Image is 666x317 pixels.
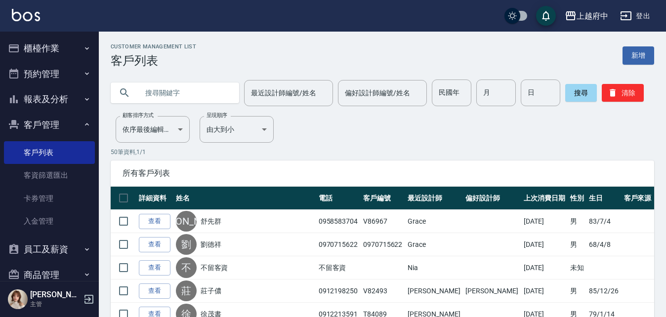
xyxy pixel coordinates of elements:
[586,233,621,256] td: 68/4/8
[176,280,197,301] div: 莊
[602,84,644,102] button: 清除
[4,112,95,138] button: 客戶管理
[4,86,95,112] button: 報表及分析
[4,210,95,233] a: 入金管理
[405,256,463,279] td: Nia
[173,187,316,210] th: 姓名
[405,187,463,210] th: 最近設計師
[176,234,197,255] div: 劉
[8,289,28,309] img: Person
[201,239,221,249] a: 劉德祥
[30,290,81,300] h5: [PERSON_NAME]
[586,210,621,233] td: 83/7/4
[568,233,586,256] td: 男
[463,187,521,210] th: 偏好設計師
[316,256,361,279] td: 不留客資
[139,237,170,252] a: 查看
[463,279,521,303] td: [PERSON_NAME]
[123,112,154,119] label: 顧客排序方式
[565,84,597,102] button: 搜尋
[136,187,173,210] th: 詳細資料
[405,233,463,256] td: Grace
[521,279,568,303] td: [DATE]
[30,300,81,309] p: 主管
[316,187,361,210] th: 電話
[521,187,568,210] th: 上次消費日期
[123,168,642,178] span: 所有客戶列表
[111,148,654,157] p: 50 筆資料, 1 / 1
[361,233,405,256] td: 0970715622
[568,256,586,279] td: 未知
[201,263,228,273] a: 不留客資
[4,262,95,288] button: 商品管理
[207,112,227,119] label: 呈現順序
[361,210,405,233] td: V86967
[536,6,556,26] button: save
[139,260,170,276] a: 查看
[316,210,361,233] td: 0958583704
[586,187,621,210] th: 生日
[12,9,40,21] img: Logo
[561,6,612,26] button: 上越府中
[176,257,197,278] div: 不
[568,187,586,210] th: 性別
[405,279,463,303] td: [PERSON_NAME]
[577,10,608,22] div: 上越府中
[568,279,586,303] td: 男
[568,210,586,233] td: 男
[622,187,654,210] th: 客戶來源
[4,164,95,187] a: 客資篩選匯出
[521,210,568,233] td: [DATE]
[316,279,361,303] td: 0912198250
[201,286,221,296] a: 莊子儂
[4,36,95,61] button: 櫃檯作業
[201,216,221,226] a: 舒先群
[405,210,463,233] td: Grace
[139,283,170,299] a: 查看
[616,7,654,25] button: 登出
[361,279,405,303] td: V82493
[521,256,568,279] td: [DATE]
[4,61,95,87] button: 預約管理
[116,116,190,143] div: 依序最後編輯時間
[521,233,568,256] td: [DATE]
[111,54,196,68] h3: 客戶列表
[4,141,95,164] a: 客戶列表
[316,233,361,256] td: 0970715622
[4,237,95,262] button: 員工及薪資
[623,46,654,65] a: 新增
[361,187,405,210] th: 客戶編號
[176,211,197,232] div: [PERSON_NAME]
[138,79,231,106] input: 搜尋關鍵字
[4,187,95,210] a: 卡券管理
[200,116,274,143] div: 由大到小
[586,279,621,303] td: 85/12/26
[111,43,196,50] h2: Customer Management List
[139,214,170,229] a: 查看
